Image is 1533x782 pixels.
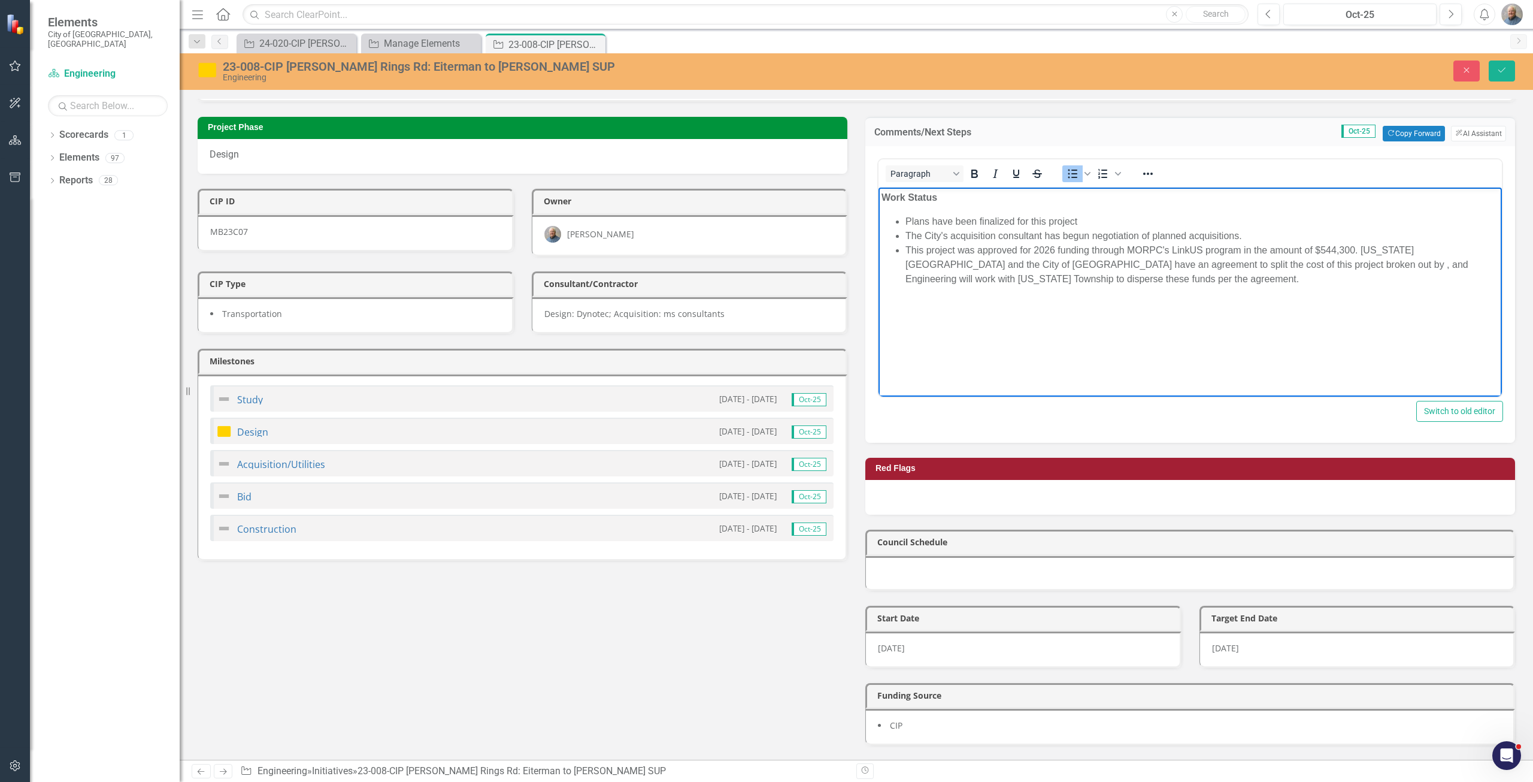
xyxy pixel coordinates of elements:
img: Not Defined [217,489,231,503]
div: Oct-25 [1287,8,1432,22]
small: [DATE] - [DATE] [719,425,777,437]
button: Block Paragraph [886,165,964,182]
a: Engineering [48,67,168,81]
img: Jared Groves [544,226,561,243]
span: CIP [890,720,902,731]
a: Construction [237,523,296,536]
span: Transportation [222,308,282,319]
input: Search Below... [48,95,168,116]
h3: Milestones [210,357,840,366]
a: Bid [237,490,252,503]
img: Not Defined [217,457,231,471]
img: Not Defined [217,521,231,536]
span: Oct-25 [1341,125,1376,138]
div: Bullet list [1062,165,1092,182]
span: Oct-25 [792,425,826,439]
span: Oct-25 [792,458,826,471]
a: Reports [59,174,93,188]
div: 23-008-CIP [PERSON_NAME] Rings Rd: Eiterman to [PERSON_NAME] SUP [508,37,602,52]
h3: Funding Source [877,691,1507,700]
span: [DATE] [878,642,905,654]
span: [DATE] [1212,642,1239,654]
div: 1 [114,130,134,140]
div: [PERSON_NAME] [567,228,634,240]
button: Switch to old editor [1416,401,1503,422]
img: Not Defined [217,392,231,406]
h3: Red Flags [875,464,1509,473]
small: City of [GEOGRAPHIC_DATA], [GEOGRAPHIC_DATA] [48,29,168,49]
button: Copy Forward [1383,126,1444,141]
small: [DATE] - [DATE] [719,393,777,404]
h3: Consultant/Contractor [544,279,840,288]
a: Manage Elements [364,36,478,51]
img: Near Target [198,61,217,80]
button: AI Assistant [1451,126,1506,141]
h3: Project Phase [208,123,841,132]
span: MB23C07 [210,226,248,237]
div: 23-008-CIP [PERSON_NAME] Rings Rd: Eiterman to [PERSON_NAME] SUP [223,60,945,73]
span: Oct-25 [792,393,826,406]
h3: Target End Date [1211,614,1508,623]
button: Underline [1006,165,1026,182]
span: Paragraph [890,169,949,179]
span: Oct-25 [792,490,826,503]
h3: Owner [544,197,840,206]
h3: CIP Type [210,279,506,288]
div: 23-008-CIP [PERSON_NAME] Rings Rd: Eiterman to [PERSON_NAME] SUP [358,765,666,777]
input: Search ClearPoint... [243,4,1249,25]
h3: CIP ID [210,197,506,206]
img: ClearPoint Strategy [6,14,27,35]
div: 97 [105,153,125,163]
button: Oct-25 [1283,4,1437,25]
div: Engineering [223,73,945,82]
span: Design: Dynotec; Acquisition: ms consultants [544,308,725,319]
a: Scorecards [59,128,108,142]
a: Engineering [257,765,307,777]
iframe: Rich Text Area [878,188,1502,397]
button: Italic [985,165,1005,182]
small: [DATE] - [DATE] [719,458,777,469]
span: Elements [48,15,168,29]
button: Search [1186,6,1246,23]
span: Oct-25 [792,523,826,536]
h3: Council Schedule [877,538,1507,547]
a: Acquisition/Utilities [237,458,325,471]
span: Search [1203,9,1229,19]
button: Strikethrough [1027,165,1047,182]
small: [DATE] - [DATE] [719,523,777,534]
h3: Start Date [877,614,1174,623]
a: Study [237,393,263,406]
h3: Comments/Next Steps [874,127,1108,138]
button: Reveal or hide additional toolbar items [1138,165,1158,182]
a: 24-020-CIP [PERSON_NAME] and U.S.33 WB Ramps/[GEOGRAPHIC_DATA] Signal Improvements [240,36,353,51]
a: Design [237,425,268,439]
small: [DATE] - [DATE] [719,490,777,502]
button: Bold [964,165,984,182]
div: Numbered list [1093,165,1123,182]
div: 24-020-CIP [PERSON_NAME] and U.S.33 WB Ramps/[GEOGRAPHIC_DATA] Signal Improvements [259,36,353,51]
iframe: Intercom live chat [1492,741,1521,770]
div: 28 [99,176,118,186]
div: » » [240,765,847,778]
a: Initiatives [312,765,353,777]
img: Near Target [217,424,231,439]
div: Manage Elements [384,36,478,51]
span: Design [210,149,239,160]
a: Elements [59,151,99,165]
img: Jared Groves [1501,4,1523,25]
